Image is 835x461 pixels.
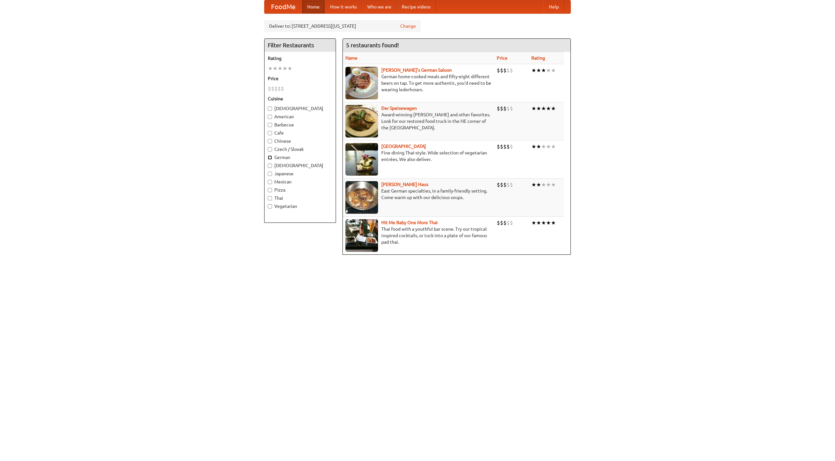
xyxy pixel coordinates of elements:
li: $ [278,85,281,92]
a: Recipe videos [397,0,436,13]
li: $ [510,219,513,226]
li: $ [503,105,507,112]
label: Mexican [268,179,332,185]
li: ★ [531,105,536,112]
img: speisewagen.jpg [345,105,378,137]
a: Rating [531,55,545,61]
h5: Cuisine [268,95,332,102]
p: East German specialties, in a family-friendly setting. Come warm up with our delicious soups. [345,188,492,201]
li: ★ [546,181,551,188]
a: Home [302,0,325,13]
li: $ [497,181,500,188]
img: esthers.jpg [345,67,378,99]
li: $ [510,105,513,112]
li: ★ [536,181,541,188]
li: ★ [268,65,273,72]
li: ★ [273,65,278,72]
li: ★ [287,65,292,72]
li: $ [500,67,503,74]
img: babythai.jpg [345,219,378,252]
a: Name [345,55,357,61]
input: [DEMOGRAPHIC_DATA] [268,164,272,168]
h5: Rating [268,55,332,62]
input: [DEMOGRAPHIC_DATA] [268,107,272,111]
li: $ [510,67,513,74]
p: Fine dining Thai-style. Wide selection of vegetarian entrées. We also deliver. [345,150,492,163]
input: Japanese [268,172,272,176]
li: ★ [551,219,556,226]
li: ★ [536,105,541,112]
input: Chinese [268,139,272,143]
li: $ [281,85,284,92]
li: ★ [536,67,541,74]
li: ★ [551,105,556,112]
li: ★ [541,219,546,226]
li: ★ [541,105,546,112]
a: [PERSON_NAME]'s German Saloon [381,67,452,73]
li: $ [507,143,510,150]
input: Cafe [268,131,272,135]
li: ★ [278,65,282,72]
li: ★ [541,67,546,74]
input: Thai [268,196,272,200]
li: $ [510,181,513,188]
li: $ [500,219,503,226]
li: $ [507,67,510,74]
input: Vegetarian [268,204,272,209]
li: ★ [551,181,556,188]
a: [GEOGRAPHIC_DATA] [381,144,426,149]
input: German [268,155,272,160]
li: $ [497,219,500,226]
li: ★ [531,219,536,226]
li: ★ [541,143,546,150]
label: Vegetarian [268,203,332,209]
input: Barbecue [268,123,272,127]
li: $ [274,85,278,92]
p: Thai food with a youthful bar scene. Try our tropical inspired cocktails, or tuck into a plate of... [345,226,492,245]
a: [PERSON_NAME] Haus [381,182,428,187]
li: $ [503,143,507,150]
li: ★ [546,105,551,112]
li: ★ [551,67,556,74]
label: [DEMOGRAPHIC_DATA] [268,162,332,169]
label: German [268,154,332,161]
input: Pizza [268,188,272,192]
li: $ [497,105,500,112]
input: Czech / Slovak [268,147,272,151]
a: FoodMe [265,0,302,13]
label: American [268,113,332,120]
h5: Price [268,75,332,82]
li: ★ [531,143,536,150]
li: $ [268,85,271,92]
li: ★ [546,143,551,150]
a: Change [400,23,416,29]
li: ★ [541,181,546,188]
li: $ [507,181,510,188]
img: kohlhaus.jpg [345,181,378,214]
p: German home-cooked meals and fifty-eight different beers on tap. To get more authentic, you'd nee... [345,73,492,93]
ng-pluralize: 5 restaurants found! [346,42,399,48]
a: Price [497,55,508,61]
li: ★ [546,67,551,74]
li: $ [507,105,510,112]
li: $ [500,105,503,112]
a: Help [544,0,564,13]
li: ★ [536,143,541,150]
li: ★ [536,219,541,226]
a: Who we are [362,0,397,13]
div: Deliver to: [STREET_ADDRESS][US_STATE] [264,20,421,32]
li: $ [497,143,500,150]
a: Der Speisewagen [381,106,417,111]
a: Hit Me Baby One More Thai [381,220,438,225]
li: $ [503,181,507,188]
label: Japanese [268,170,332,177]
input: Mexican [268,180,272,184]
label: [DEMOGRAPHIC_DATA] [268,105,332,112]
li: $ [497,67,500,74]
li: $ [500,143,503,150]
label: Cafe [268,130,332,136]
